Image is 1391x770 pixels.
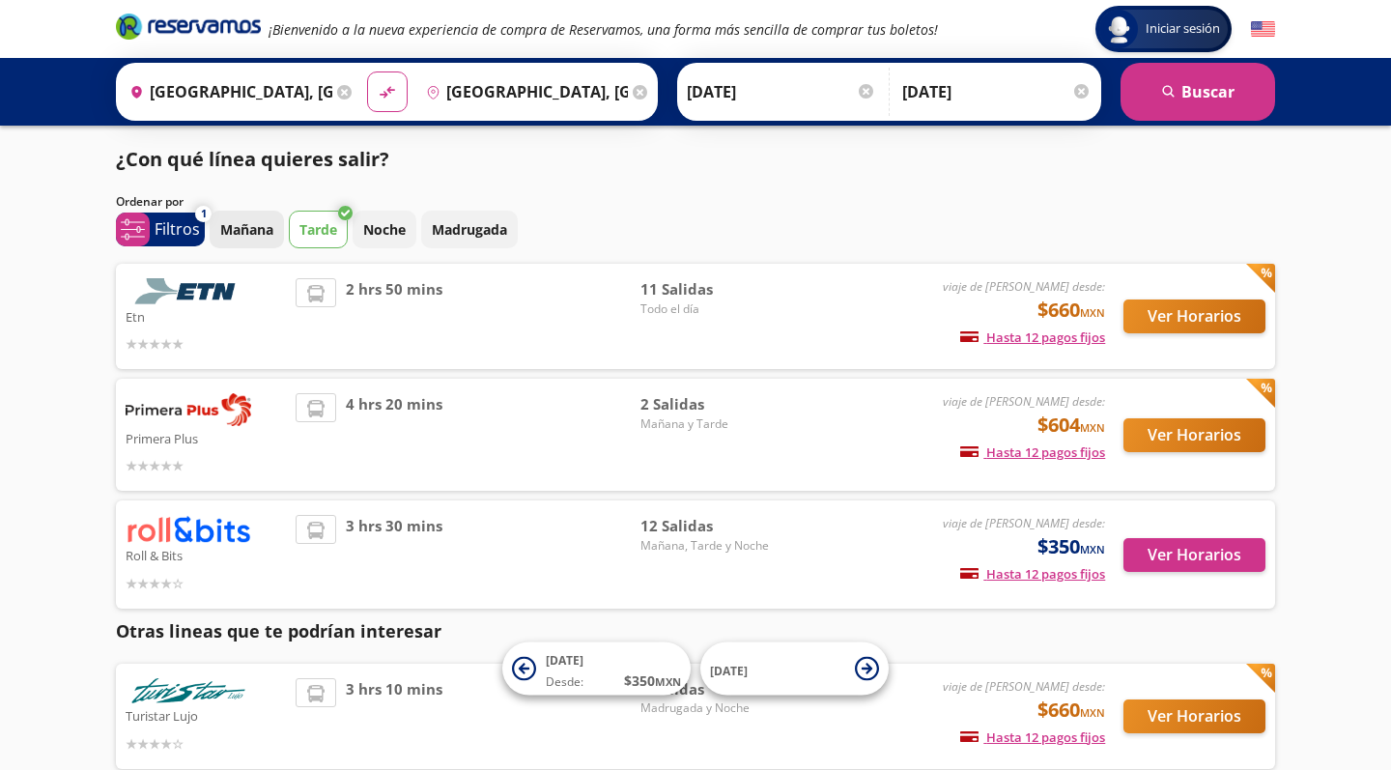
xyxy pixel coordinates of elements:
[546,652,583,669] span: [DATE]
[126,278,251,304] img: Etn
[1123,299,1265,333] button: Ver Horarios
[640,415,776,433] span: Mañana y Tarde
[1080,542,1105,556] small: MXN
[502,642,691,696] button: [DATE]Desde:$350MXN
[201,206,207,222] span: 1
[1037,532,1105,561] span: $350
[116,12,261,41] i: Brand Logo
[126,703,286,727] p: Turistar Lujo
[902,68,1092,116] input: Opcional
[1037,696,1105,725] span: $660
[126,393,251,426] img: Primera Plus
[269,20,938,39] em: ¡Bienvenido a la nueva experiencia de compra de Reservamos, una forma más sencilla de comprar tus...
[960,443,1105,461] span: Hasta 12 pagos fijos
[126,304,286,328] p: Etn
[1121,63,1275,121] button: Buscar
[363,219,406,240] p: Noche
[1123,418,1265,452] button: Ver Horarios
[687,68,876,116] input: Elegir Fecha
[943,278,1105,295] em: viaje de [PERSON_NAME] desde:
[126,543,286,566] p: Roll & Bits
[346,393,442,476] span: 4 hrs 20 mins
[346,278,442,355] span: 2 hrs 50 mins
[1251,17,1275,42] button: English
[116,213,205,246] button: 1Filtros
[220,219,273,240] p: Mañana
[710,662,748,678] span: [DATE]
[421,211,518,248] button: Madrugada
[640,393,776,415] span: 2 Salidas
[1080,705,1105,720] small: MXN
[1037,411,1105,440] span: $604
[1123,699,1265,733] button: Ver Horarios
[1080,420,1105,435] small: MXN
[943,393,1105,410] em: viaje de [PERSON_NAME] desde:
[943,515,1105,531] em: viaje de [PERSON_NAME] desde:
[432,219,507,240] p: Madrugada
[960,565,1105,583] span: Hasta 12 pagos fijos
[640,537,776,555] span: Mañana, Tarde y Noche
[640,515,776,537] span: 12 Salidas
[116,193,184,211] p: Ordenar por
[1037,296,1105,325] span: $660
[346,678,442,755] span: 3 hrs 10 mins
[122,68,332,116] input: Buscar Origen
[960,728,1105,746] span: Hasta 12 pagos fijos
[126,515,251,543] img: Roll & Bits
[1080,305,1105,320] small: MXN
[960,328,1105,346] span: Hasta 12 pagos fijos
[700,642,889,696] button: [DATE]
[640,699,776,717] span: Madrugada y Noche
[116,12,261,46] a: Brand Logo
[1123,538,1265,572] button: Ver Horarios
[116,145,389,174] p: ¿Con qué línea quieres salir?
[126,426,286,449] p: Primera Plus
[624,670,681,691] span: $ 350
[353,211,416,248] button: Noche
[299,219,337,240] p: Tarde
[126,678,251,704] img: Turistar Lujo
[640,300,776,318] span: Todo el día
[1138,19,1228,39] span: Iniciar sesión
[155,217,200,241] p: Filtros
[346,515,442,593] span: 3 hrs 30 mins
[418,68,629,116] input: Buscar Destino
[210,211,284,248] button: Mañana
[546,673,583,691] span: Desde:
[655,674,681,689] small: MXN
[289,211,348,248] button: Tarde
[116,618,1275,644] p: Otras lineas que te podrían interesar
[943,678,1105,695] em: viaje de [PERSON_NAME] desde:
[640,278,776,300] span: 11 Salidas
